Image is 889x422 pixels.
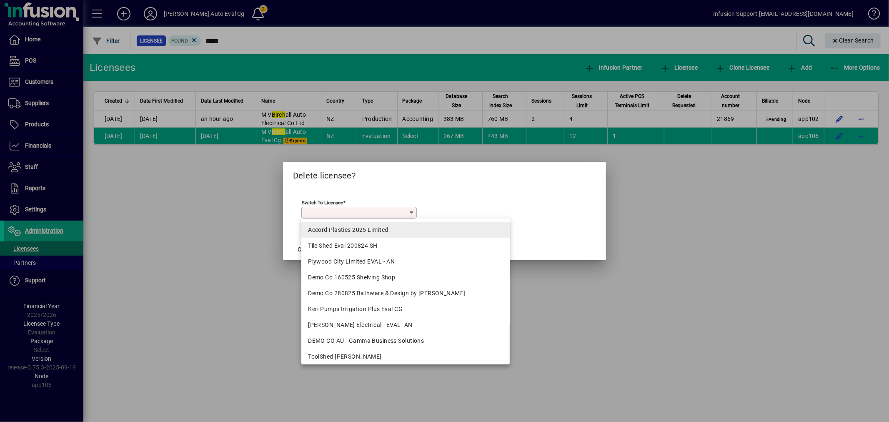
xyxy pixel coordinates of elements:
[301,333,510,349] mat-option: DEMO CO AU - Gamma Business Solutions
[308,273,503,282] div: Demo Co 160525 Shelving Shop
[301,254,510,269] mat-option: Plywood City Limited EVAL - AN
[283,162,606,186] h2: Delete licensee?
[301,238,510,254] mat-option: Tile Shed Eval 200824 SH
[302,200,343,206] mat-label: Switch to licensee
[301,317,510,333] mat-option: Ross McDonald Electrical - EVAL -AN
[308,289,503,298] div: Demo Co 280825 Bathware & Design by [PERSON_NAME]
[301,301,510,317] mat-option: Keri Pumps Irrigation Plus Eval CG
[308,352,503,361] div: ToolShed [PERSON_NAME]
[301,349,510,364] mat-option: ToolShed Timaru
[293,242,320,257] button: Cancel
[308,226,503,234] div: Accord Plastics 2025 Limited
[301,269,510,285] mat-option: Demo Co 160525 Shelving Shop
[301,222,510,238] mat-option: Accord Plastics 2025 Limited
[298,245,315,254] span: Cancel
[308,305,503,314] div: Keri Pumps Irrigation Plus Eval CG
[308,321,503,329] div: [PERSON_NAME] Electrical - EVAL -AN
[308,337,503,345] div: DEMO CO AU - Gamma Business Solutions
[308,257,503,266] div: Plywood City Limited EVAL - AN
[308,241,503,250] div: Tile Shed Eval 200824 SH
[301,285,510,301] mat-option: Demo Co 280825 Bathware & Design by Kristy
